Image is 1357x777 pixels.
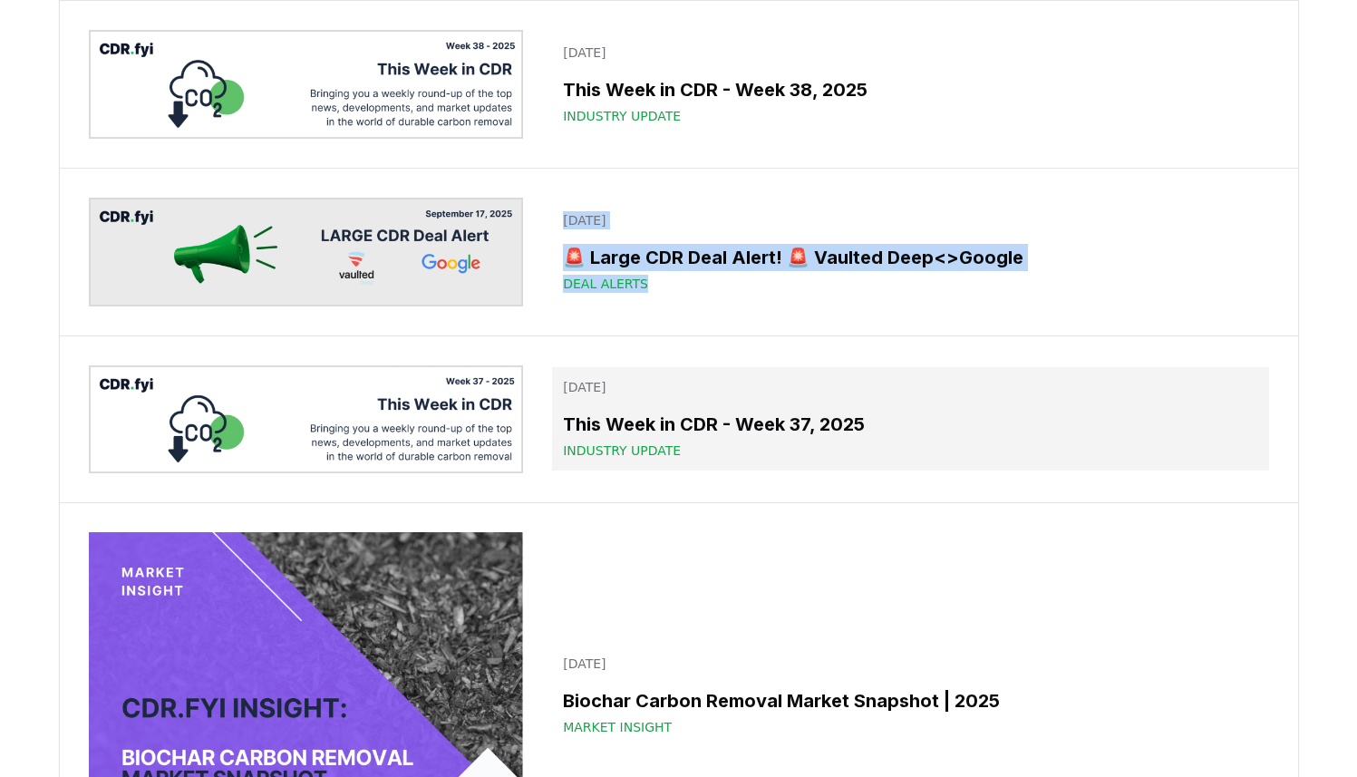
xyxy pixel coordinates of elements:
img: This Week in CDR - Week 37, 2025 blog post image [89,365,524,474]
span: Market Insight [563,718,672,736]
a: [DATE]This Week in CDR - Week 38, 2025Industry Update [552,33,1268,136]
p: [DATE] [563,211,1257,229]
span: Deal Alerts [563,275,648,293]
a: [DATE]This Week in CDR - Week 37, 2025Industry Update [552,367,1268,471]
p: [DATE] [563,655,1257,673]
h3: 🚨 Large CDR Deal Alert! 🚨 Vaulted Deep<>Google [563,244,1257,271]
span: Industry Update [563,442,681,460]
h3: Biochar Carbon Removal Market Snapshot | 2025 [563,687,1257,714]
img: This Week in CDR - Week 38, 2025 blog post image [89,30,524,139]
p: [DATE] [563,44,1257,62]
img: 🚨 Large CDR Deal Alert! 🚨 Vaulted Deep<>Google blog post image [89,198,524,306]
p: [DATE] [563,378,1257,396]
h3: This Week in CDR - Week 37, 2025 [563,411,1257,438]
a: [DATE]🚨 Large CDR Deal Alert! 🚨 Vaulted Deep<>GoogleDeal Alerts [552,200,1268,304]
a: [DATE]Biochar Carbon Removal Market Snapshot | 2025Market Insight [552,644,1268,747]
span: Industry Update [563,107,681,125]
h3: This Week in CDR - Week 38, 2025 [563,76,1257,103]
